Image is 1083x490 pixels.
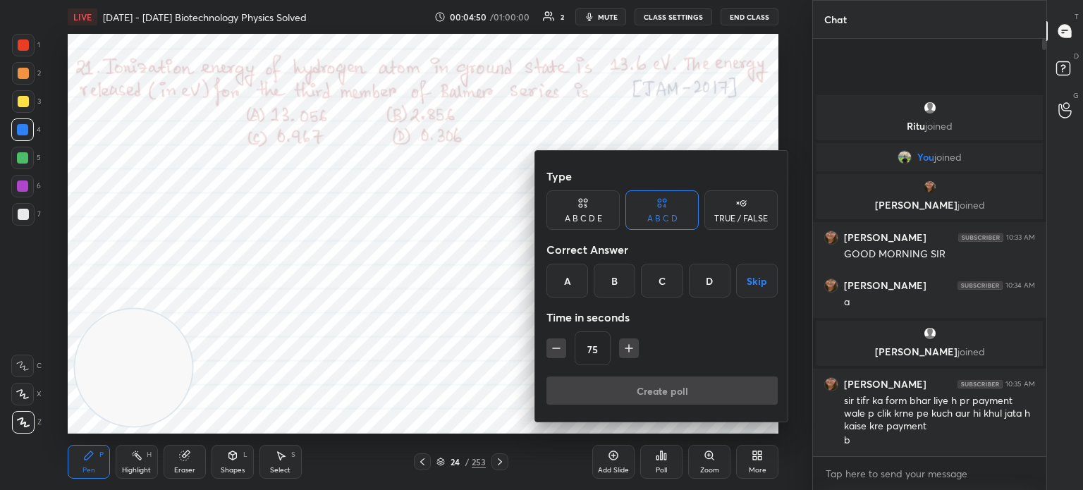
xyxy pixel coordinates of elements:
div: B [594,264,635,298]
button: Skip [736,264,778,298]
div: Time in seconds [546,303,778,331]
div: Type [546,162,778,190]
div: A [546,264,588,298]
div: A B C D E [565,214,602,223]
div: TRUE / FALSE [714,214,768,223]
div: A B C D [647,214,678,223]
div: Correct Answer [546,235,778,264]
div: D [689,264,730,298]
div: C [641,264,683,298]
